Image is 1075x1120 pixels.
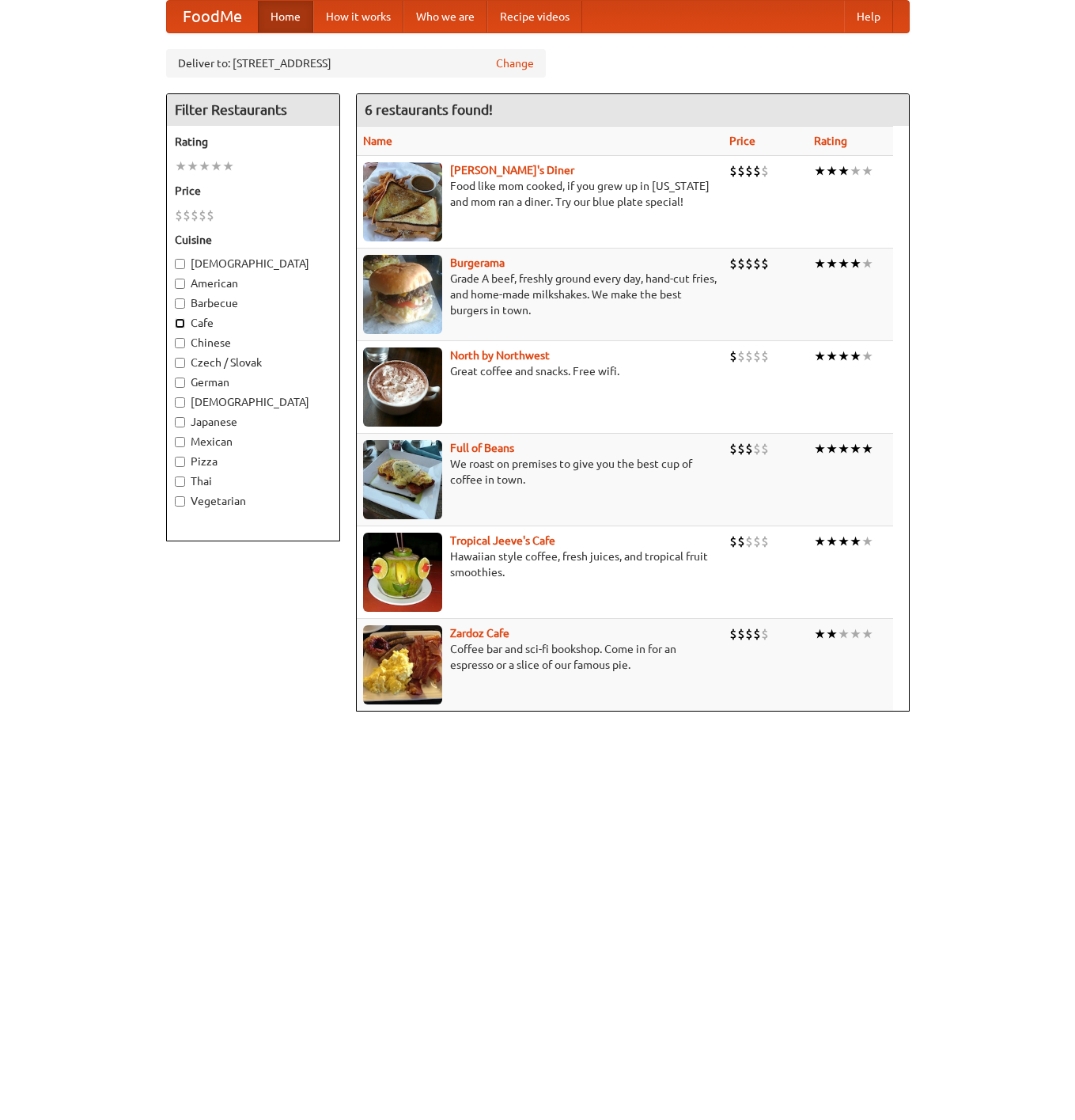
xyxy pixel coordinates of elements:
[166,49,546,78] div: Deliver to: [STREET_ADDRESS]
[175,417,185,427] input: Japanese
[737,255,745,272] li: $
[753,533,761,550] li: $
[761,347,769,365] li: $
[729,162,737,180] li: $
[745,162,753,180] li: $
[737,625,745,643] li: $
[363,549,717,580] p: Hawaiian style coffee, fresh juices, and tropical fruit smoothies.
[175,279,185,289] input: American
[729,347,737,365] li: $
[175,256,331,271] label: [DEMOGRAPHIC_DATA]
[838,162,850,180] li: ★
[826,162,838,180] li: ★
[745,347,753,365] li: $
[737,347,745,365] li: $
[850,625,861,643] li: ★
[814,255,826,272] li: ★
[729,440,737,457] li: $
[363,347,442,427] img: north.jpg
[175,318,185,328] input: Cafe
[199,207,206,224] li: $
[363,363,717,379] p: Great coffee and snacks. Free wifi.
[365,102,493,117] ng-pluralize: 6 restaurants found!
[450,164,574,177] a: [PERSON_NAME]'s Diner
[861,533,873,550] li: ★
[175,134,331,150] h5: Rating
[850,162,861,180] li: ★
[850,347,861,365] li: ★
[729,533,737,550] li: $
[745,255,753,272] li: $
[175,259,185,269] input: [DEMOGRAPHIC_DATA]
[761,162,769,180] li: $
[761,440,769,457] li: $
[175,397,185,408] input: [DEMOGRAPHIC_DATA]
[826,440,838,457] li: ★
[175,496,185,507] input: Vegetarian
[175,338,185,348] input: Chinese
[191,207,199,224] li: $
[753,347,761,365] li: $
[844,1,893,32] a: Help
[199,158,210,175] li: ★
[363,271,717,318] p: Grade A beef, freshly ground every day, hand-cut fries, and home-made milkshakes. We make the bes...
[175,457,185,467] input: Pizza
[175,394,331,410] label: [DEMOGRAPHIC_DATA]
[403,1,487,32] a: Who we are
[363,641,717,673] p: Coffee bar and sci-fi bookshop. Come in for an espresso or a slice of our famous pie.
[729,135,755,147] a: Price
[175,493,331,509] label: Vegetarian
[363,533,442,612] img: jeeves.jpg
[761,625,769,643] li: $
[826,625,838,643] li: ★
[753,162,761,180] li: $
[175,473,331,489] label: Thai
[729,255,737,272] li: $
[450,627,509,640] a: Zardoz Cafe
[753,440,761,457] li: $
[850,255,861,272] li: ★
[175,355,331,370] label: Czech / Slovak
[175,437,185,447] input: Mexican
[167,1,258,32] a: FoodMe
[175,207,183,224] li: $
[753,255,761,272] li: $
[175,275,331,291] label: American
[745,440,753,457] li: $
[175,414,331,430] label: Japanese
[761,255,769,272] li: $
[814,625,826,643] li: ★
[206,207,214,224] li: $
[450,442,514,454] a: Full of Beans
[487,1,582,32] a: Recipe videos
[222,158,234,175] li: ★
[363,625,442,704] img: zardoz.jpg
[826,533,838,550] li: ★
[183,207,191,224] li: $
[729,625,737,643] li: $
[175,295,331,311] label: Barbecue
[363,162,442,241] img: sallys.jpg
[850,533,861,550] li: ★
[838,440,850,457] li: ★
[175,434,331,450] label: Mexican
[450,349,550,362] a: North by Northwest
[861,255,873,272] li: ★
[861,162,873,180] li: ★
[175,298,185,309] input: Barbecue
[450,534,555,547] a: Tropical Jeeve's Cafe
[363,440,442,519] img: beans.jpg
[861,347,873,365] li: ★
[363,178,717,210] p: Food like mom cooked, if you grew up in [US_STATE] and mom ran a diner. Try our blue plate special!
[175,358,185,368] input: Czech / Slovak
[814,347,826,365] li: ★
[175,158,187,175] li: ★
[175,476,185,487] input: Thai
[210,158,222,175] li: ★
[313,1,403,32] a: How it works
[450,256,505,269] b: Burgerama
